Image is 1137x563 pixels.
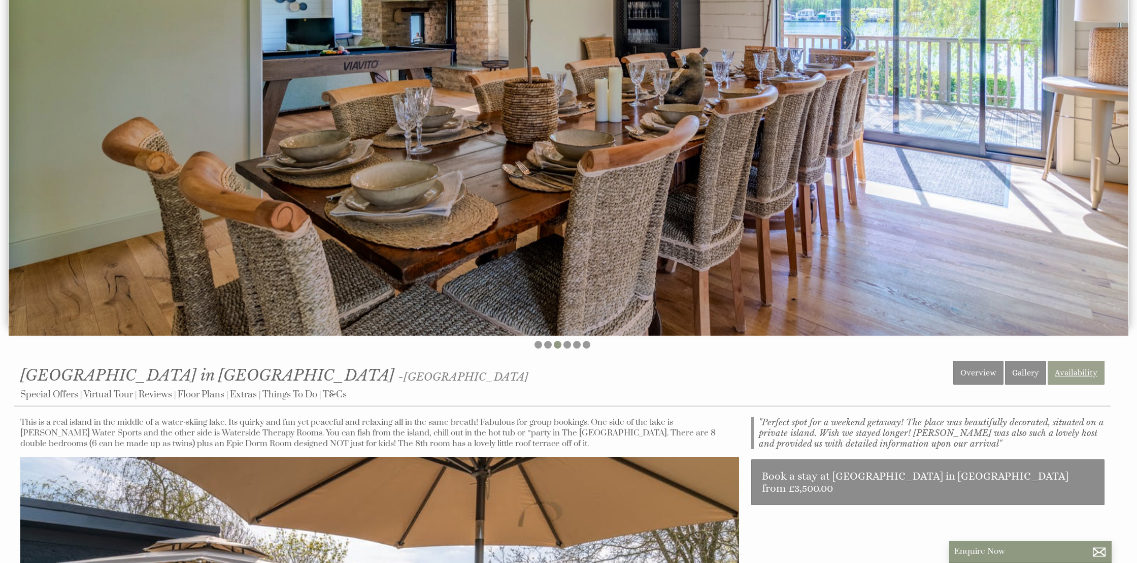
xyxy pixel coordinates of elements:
a: Overview [953,361,1004,385]
a: Book a stay at [GEOGRAPHIC_DATA] in [GEOGRAPHIC_DATA] from £3,500.00 [751,459,1105,505]
p: Enquire Now [954,546,1107,557]
a: Reviews [139,389,172,400]
span: [GEOGRAPHIC_DATA] in [GEOGRAPHIC_DATA] [20,366,394,385]
a: Extras [230,389,257,400]
a: [GEOGRAPHIC_DATA] in [GEOGRAPHIC_DATA] [20,366,398,385]
a: Floor Plans [178,389,224,400]
span: - [398,370,528,384]
a: Special Offers [20,389,78,400]
blockquote: "Perfect spot for a weekend getaway! The place was beautifully decorated, situated on a private i... [751,417,1105,449]
p: This is a real island in the middle of a water-skiing lake. Its quirky and fun yet peaceful and r... [20,417,739,449]
a: Availability [1048,361,1105,385]
a: Virtual Tour [84,389,133,400]
a: T&Cs [323,389,347,400]
a: Things To Do [262,389,317,400]
a: Gallery [1005,361,1046,385]
a: [GEOGRAPHIC_DATA] [404,370,528,384]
